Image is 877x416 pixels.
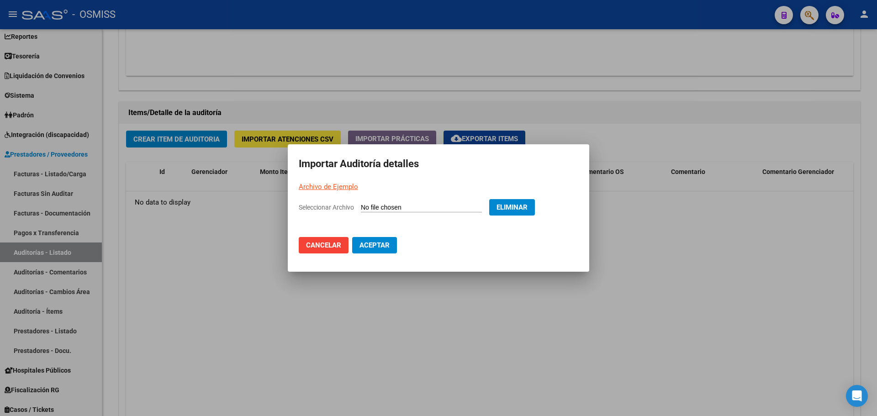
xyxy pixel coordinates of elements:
button: Aceptar [352,237,397,253]
button: Eliminar [489,199,535,216]
button: Cancelar [299,237,349,253]
span: Cancelar [306,241,341,249]
h2: Importar Auditoría detalles [299,155,578,173]
span: Aceptar [359,241,390,249]
div: Open Intercom Messenger [846,385,868,407]
a: Archivo de Ejemplo [299,183,358,191]
span: Seleccionar Archivo [299,204,354,211]
span: Eliminar [497,203,528,211]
